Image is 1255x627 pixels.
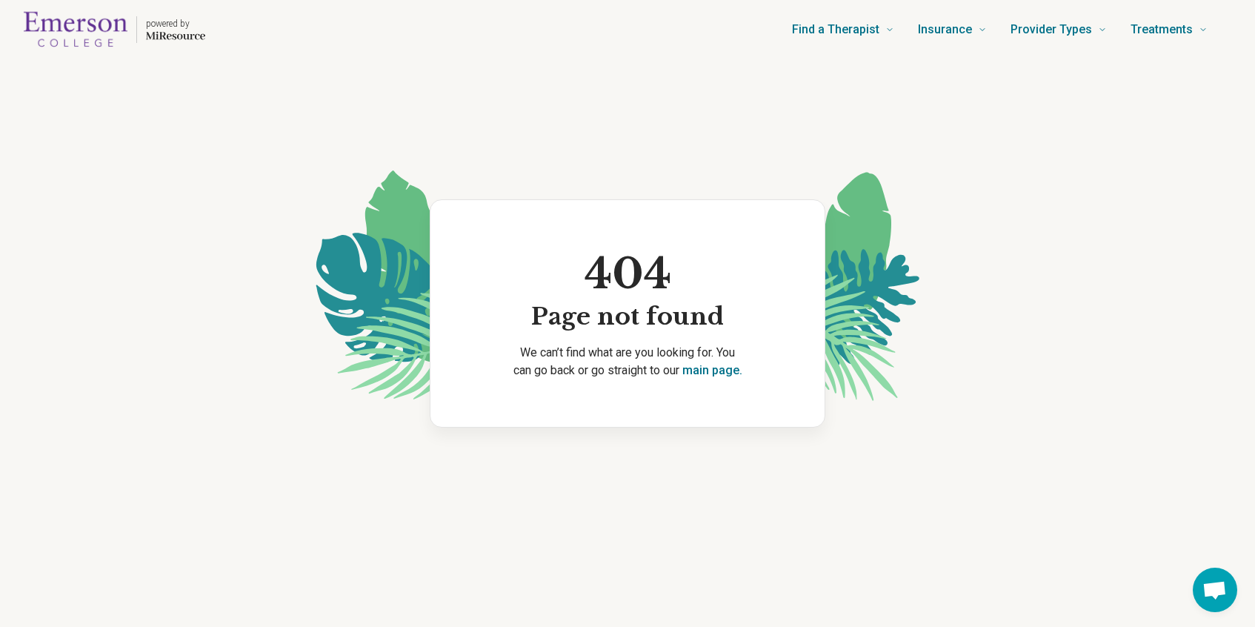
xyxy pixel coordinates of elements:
span: Find a Therapist [792,19,879,40]
div: Open chat [1193,568,1237,612]
span: Page not found [531,302,724,333]
a: main page. [682,363,742,377]
span: 404 [531,248,724,302]
span: Provider Types [1011,19,1092,40]
span: Insurance [918,19,972,40]
p: powered by [146,18,205,30]
a: Home page [24,6,205,53]
p: We can’t find what are you looking for. You can go back or go straight to our [454,344,801,379]
span: Treatments [1131,19,1193,40]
